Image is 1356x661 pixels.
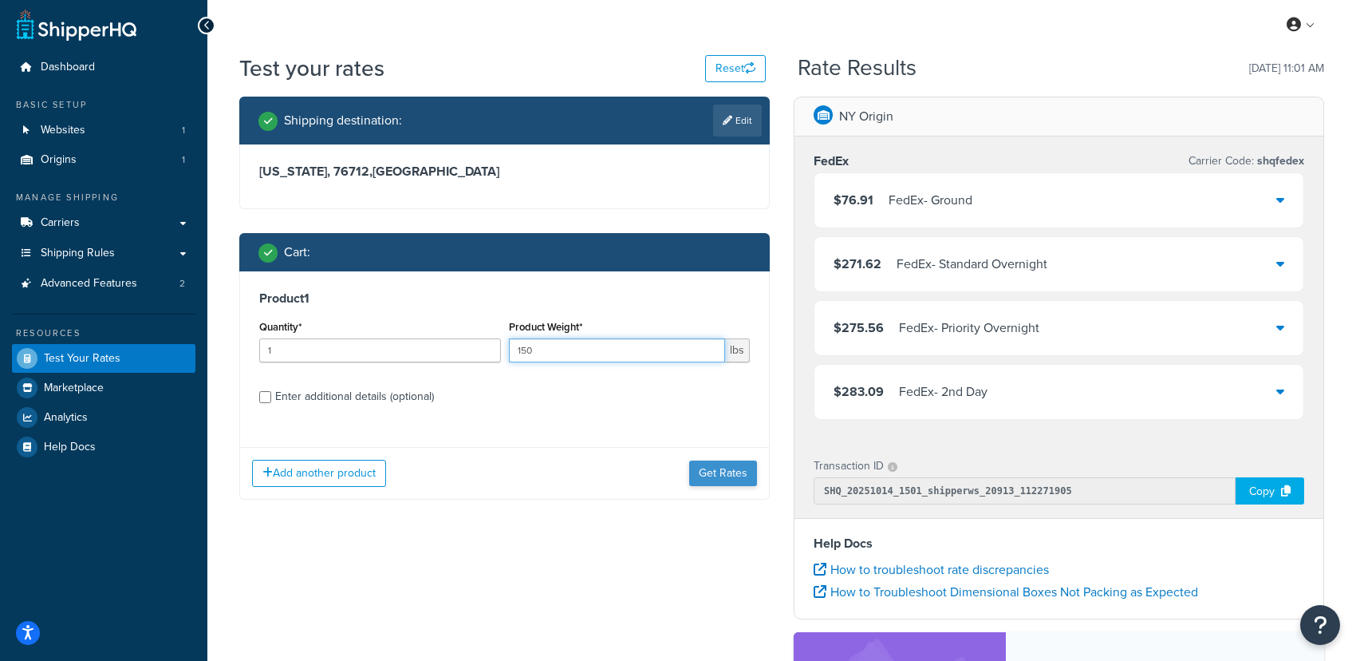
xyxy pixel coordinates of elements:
span: Carriers [41,216,80,230]
span: Test Your Rates [44,352,120,366]
button: Open Resource Center [1300,605,1340,645]
span: $275.56 [834,319,884,337]
li: Advanced Features [12,269,195,299]
button: Reset [705,55,766,82]
span: 2 [179,277,185,291]
input: 0 [259,338,501,362]
li: Websites [12,116,195,145]
a: Help Docs [12,433,195,461]
button: Add another product [252,460,386,487]
a: Marketplace [12,374,195,402]
p: Carrier Code: [1188,150,1304,172]
a: Test Your Rates [12,344,195,373]
p: [DATE] 11:01 AM [1249,57,1324,80]
a: How to Troubleshoot Dimensional Boxes Not Packing as Expected [814,583,1198,601]
a: Analytics [12,403,195,432]
span: lbs [725,338,750,362]
span: Websites [41,124,85,137]
a: Origins1 [12,145,195,175]
h1: Test your rates [239,53,384,84]
h3: [US_STATE], 76712 , [GEOGRAPHIC_DATA] [259,164,750,180]
div: Basic Setup [12,98,195,112]
a: Carriers [12,208,195,238]
span: $76.91 [834,191,873,209]
h3: Product 1 [259,291,750,307]
span: shqfedex [1254,152,1304,169]
span: $283.09 [834,382,884,401]
div: Copy [1236,477,1304,505]
a: How to troubleshoot rate discrepancies [814,560,1049,579]
span: Origins [41,153,77,167]
li: Origins [12,145,195,175]
p: Transaction ID [814,455,884,477]
a: Websites1 [12,116,195,145]
div: FedEx - 2nd Day [899,381,987,403]
h2: Rate Results [798,56,916,81]
div: Resources [12,327,195,340]
span: Shipping Rules [41,247,115,260]
input: 0.00 [509,338,726,362]
span: Marketplace [44,382,104,395]
span: 1 [182,153,185,167]
button: Get Rates [689,461,757,486]
div: Manage Shipping [12,191,195,204]
a: Advanced Features2 [12,269,195,299]
a: Dashboard [12,53,195,82]
span: Advanced Features [41,277,137,291]
div: FedEx - Ground [889,189,972,212]
input: Enter additional details (optional) [259,391,271,403]
span: Analytics [44,411,88,425]
a: Shipping Rules [12,239,195,268]
h2: Shipping destination : [284,113,402,128]
div: Enter additional details (optional) [275,386,434,408]
span: Help Docs [44,441,96,454]
h4: Help Docs [814,534,1304,553]
h2: Cart : [284,245,310,259]
label: Product Weight* [509,321,582,333]
div: FedEx - Priority Overnight [899,317,1039,339]
span: $271.62 [834,255,881,273]
label: Quantity* [259,321,302,333]
p: NY Origin [839,105,893,128]
span: Dashboard [41,61,95,74]
span: 1 [182,124,185,137]
a: Edit [713,105,762,137]
h3: FedEx [814,153,849,169]
div: FedEx - Standard Overnight [897,253,1047,275]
